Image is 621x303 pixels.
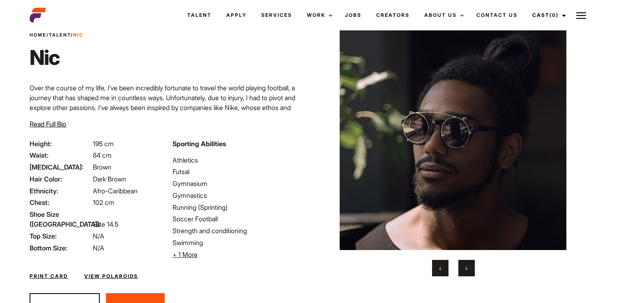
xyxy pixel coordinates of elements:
[172,202,306,212] li: Running (Sprinting)
[254,4,299,26] a: Services
[172,155,306,165] li: Athletics
[30,186,91,196] span: Ethnicity:
[338,4,369,26] a: Jobs
[469,4,525,26] a: Contact Us
[93,220,118,228] span: Size 14.5
[30,119,66,129] button: Read Full Bio
[30,273,68,280] a: Print Card
[30,197,91,207] span: Chest:
[93,140,114,148] span: 195 cm
[30,32,83,39] span: / /
[439,264,441,272] span: Previous
[30,7,46,23] img: cropped-aefm-brand-fav-22-square.png
[172,214,306,224] li: Soccer Football
[180,4,219,26] a: Talent
[30,83,306,142] p: Over the course of my life, I’ve been incredibly fortunate to travel the world playing football, ...
[550,12,559,18] span: (0)
[30,120,66,128] span: Read Full Bio
[93,198,114,207] span: 102 cm
[93,187,138,195] span: Afro-Caribbean
[172,140,226,148] strong: Sporting Abilities
[525,4,571,26] a: Cast(0)
[576,11,586,21] img: Burger icon
[172,179,306,188] li: Gymnasium
[73,32,83,38] strong: Nic
[84,273,138,280] a: View Polaroids
[30,231,91,241] span: Top Size:
[93,175,126,183] span: Dark Brown
[330,23,576,250] img: Nic wearing round circular sunglasses
[30,150,91,160] span: Waist:
[369,4,417,26] a: Creators
[172,226,306,236] li: Strength and conditioning
[172,167,306,177] li: Futsal
[172,191,306,200] li: Gymnastics
[49,32,71,38] a: Talent
[172,238,306,248] li: Swimming
[30,32,46,38] a: Home
[417,4,469,26] a: About Us
[30,174,91,184] span: Hair Color:
[93,232,104,240] span: N/A
[299,4,338,26] a: Work
[172,250,198,259] span: + 1 More
[30,209,91,229] span: Shoe Size ([GEOGRAPHIC_DATA]):
[219,4,254,26] a: Apply
[93,244,104,252] span: N/A
[93,163,111,171] span: Brown
[465,264,467,272] span: Next
[30,243,91,253] span: Bottom Size:
[93,151,112,159] span: 84 cm
[30,45,83,70] h1: Nic
[30,139,91,149] span: Height:
[30,162,91,172] span: [MEDICAL_DATA]:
